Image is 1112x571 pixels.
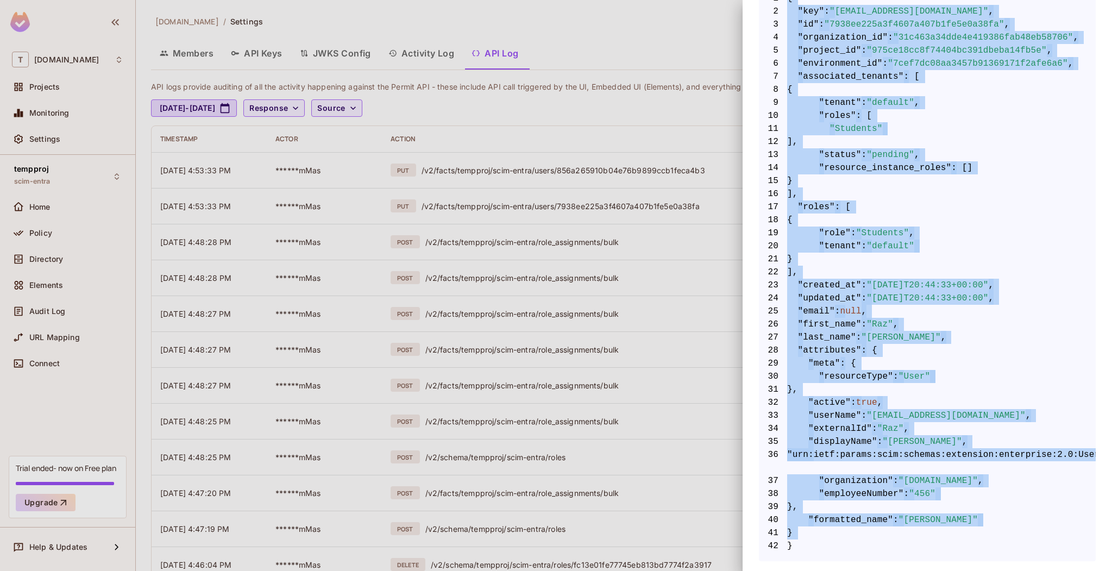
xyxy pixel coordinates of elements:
span: : [] [951,161,972,174]
span: , [1026,409,1031,422]
span: "default" [866,240,914,253]
span: "[PERSON_NAME]" [862,331,941,344]
span: "role" [819,227,851,240]
span: "employeeNumber" [819,487,904,500]
span: : [856,331,862,344]
span: 12 [759,135,787,148]
span: : [819,18,825,31]
span: "[DATE]T20:44:33+00:00" [866,292,988,305]
span: 31 [759,383,787,396]
span: , [962,435,967,448]
span: "default" [866,96,914,109]
span: "tenant" [819,96,862,109]
span: 2 [759,5,787,18]
span: "[PERSON_NAME]" [899,513,978,526]
span: "456" [909,487,935,500]
span: "[DATE]T20:44:33+00:00" [866,279,988,292]
span: , [877,396,883,409]
span: , [1004,18,1010,31]
span: "7cef7dc08aa3457b91369171f2afe6a6" [888,57,1068,70]
span: 3 [759,18,787,31]
span: , [904,422,909,435]
span: "last_name" [798,331,856,344]
span: "userName" [808,409,862,422]
span: "updated_at" [798,292,862,305]
span: "attributes" [798,344,862,357]
span: "project_id" [798,44,862,57]
span: "[PERSON_NAME]" [883,435,962,448]
span: "status" [819,148,862,161]
span: : [904,487,909,500]
span: 18 [759,214,787,227]
span: , [893,318,899,331]
span: "id" [798,18,819,31]
span: }, [759,500,1096,513]
span: 33 [759,409,787,422]
span: , [914,148,920,161]
span: "organization" [819,474,894,487]
span: ], [759,187,1096,200]
span: "Raz" [877,422,904,435]
span: 37 [759,474,787,487]
span: } [759,253,1096,266]
span: : [835,305,840,318]
span: }, [759,383,1096,396]
span: 17 [759,200,787,214]
span: "displayName" [808,435,877,448]
span: "[EMAIL_ADDRESS][DOMAIN_NAME]" [830,5,989,18]
span: : [862,240,867,253]
span: 41 [759,526,787,539]
span: : [862,148,867,161]
span: "email" [798,305,835,318]
span: 15 [759,174,787,187]
span: : [862,44,867,57]
span: "31c463a34dde4e419386fab48eb58706" [893,31,1073,44]
span: 28 [759,344,787,357]
span: : [ [904,70,920,83]
span: 26 [759,318,787,331]
span: , [1073,31,1079,44]
span: : [ [856,109,872,122]
span: : [ [835,200,851,214]
span: { [759,214,1096,227]
span: true [856,396,877,409]
span: : [851,396,856,409]
span: 10 [759,109,787,122]
span: , [989,279,994,292]
span: : { [862,344,877,357]
span: : [862,96,867,109]
span: 9 [759,96,787,109]
span: "Students" [856,227,909,240]
span: "meta" [808,357,840,370]
span: } [759,526,1096,539]
span: "key" [798,5,825,18]
span: 34 [759,422,787,435]
span: : [893,513,899,526]
span: , [978,474,983,487]
span: 4 [759,31,787,44]
span: "Raz" [866,318,893,331]
span: "[DOMAIN_NAME]" [899,474,978,487]
span: 8 [759,83,787,96]
span: } [759,174,1096,187]
span: 13 [759,148,787,161]
span: "7938ee225a3f4607a407b1fe5e0a38fa" [824,18,1004,31]
span: : [862,279,867,292]
span: 14 [759,161,787,174]
span: "formatted_name" [808,513,893,526]
span: , [1047,44,1052,57]
span: 21 [759,253,787,266]
span: "tenant" [819,240,862,253]
span: , [989,5,994,18]
span: , [862,305,867,318]
span: "roles" [798,200,835,214]
span: : [862,292,867,305]
span: : [883,57,888,70]
span: "active" [808,396,851,409]
span: "first_name" [798,318,862,331]
span: : [872,422,877,435]
span: 23 [759,279,787,292]
span: 5 [759,44,787,57]
span: "[EMAIL_ADDRESS][DOMAIN_NAME]" [866,409,1026,422]
span: 38 [759,487,787,500]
